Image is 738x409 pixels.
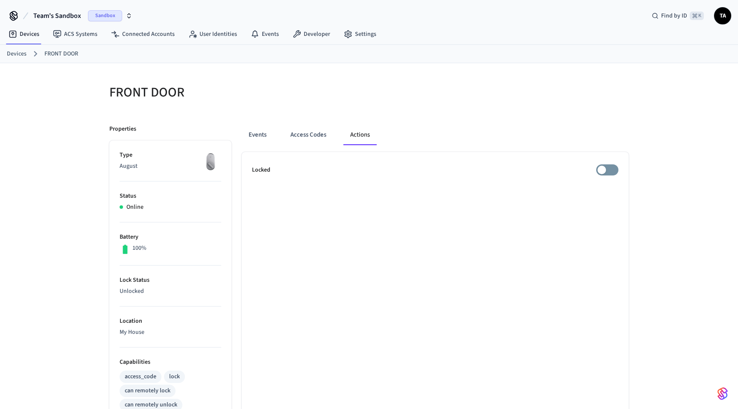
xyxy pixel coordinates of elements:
h5: FRONT DOOR [109,84,364,101]
div: lock [169,372,180,381]
a: FRONT DOOR [44,50,78,58]
span: Find by ID [661,12,687,20]
p: My House [120,328,221,337]
p: Unlocked [120,287,221,296]
a: Devices [2,26,46,42]
p: Capabilities [120,358,221,367]
p: Locked [252,166,270,175]
span: TA [715,8,730,23]
span: ⌘ K [690,12,704,20]
a: User Identities [182,26,244,42]
p: Battery [120,233,221,242]
img: August Wifi Smart Lock 3rd Gen, Silver, Front [200,151,221,172]
p: Lock Status [120,276,221,285]
div: ant example [242,125,629,145]
button: Access Codes [284,125,333,145]
a: Connected Accounts [104,26,182,42]
img: SeamLogoGradient.69752ec5.svg [717,387,728,400]
div: access_code [125,372,156,381]
a: Events [244,26,286,42]
p: 100% [132,244,146,253]
a: Settings [337,26,383,42]
span: Sandbox [88,10,122,21]
div: Find by ID⌘ K [645,8,711,23]
a: Developer [286,26,337,42]
p: Status [120,192,221,201]
button: Actions [343,125,377,145]
p: Online [126,203,143,212]
a: ACS Systems [46,26,104,42]
p: Location [120,317,221,326]
button: TA [714,7,731,24]
p: August [120,162,221,171]
p: Properties [109,125,136,134]
p: Type [120,151,221,160]
span: Team's Sandbox [33,11,81,21]
a: Devices [7,50,26,58]
button: Events [242,125,273,145]
div: can remotely lock [125,386,170,395]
